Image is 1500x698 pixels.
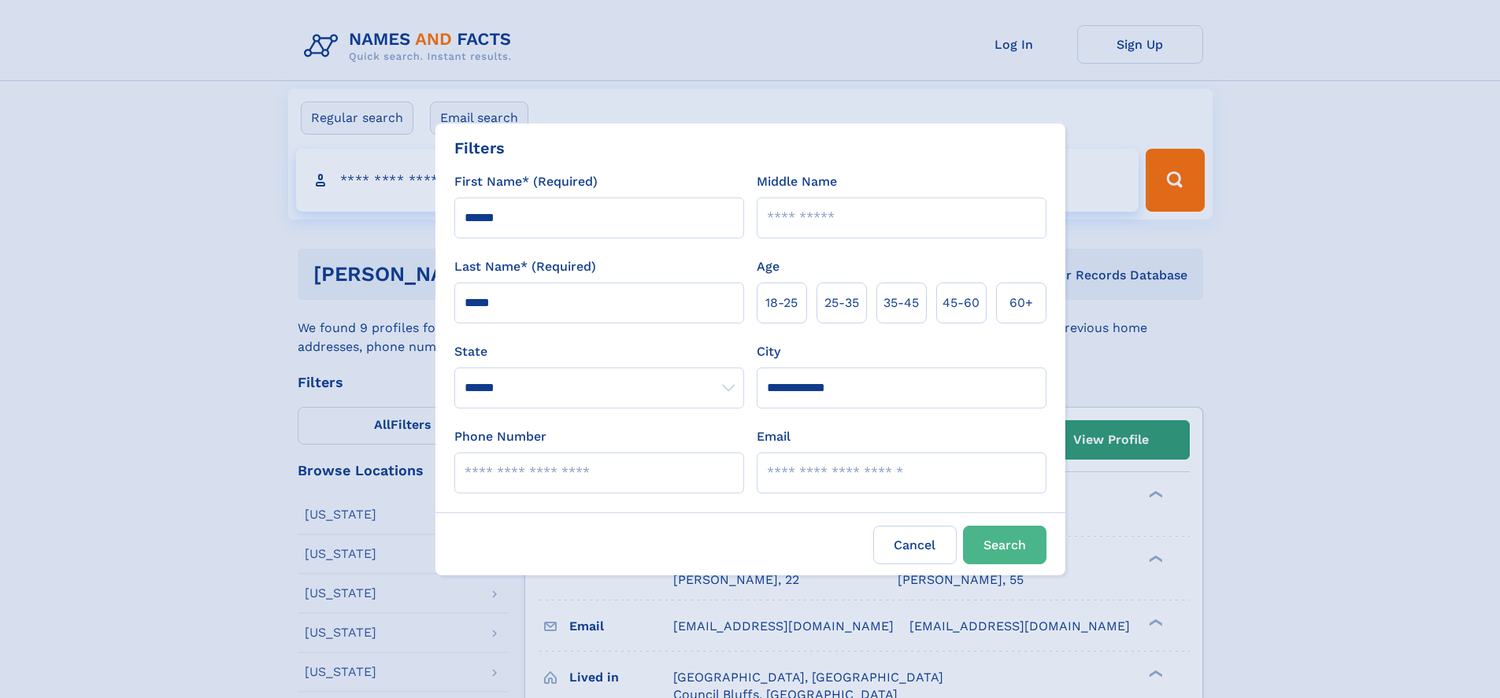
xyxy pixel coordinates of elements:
label: State [454,342,744,361]
label: Email [757,427,791,446]
span: 18‑25 [765,294,798,312]
div: Filters [454,136,505,160]
label: Phone Number [454,427,546,446]
label: First Name* (Required) [454,172,598,191]
span: 60+ [1009,294,1033,312]
label: City [757,342,780,361]
label: Middle Name [757,172,837,191]
label: Age [757,257,780,276]
span: 25‑35 [824,294,859,312]
label: Last Name* (Required) [454,257,596,276]
span: 35‑45 [883,294,919,312]
span: 45‑60 [943,294,980,312]
button: Search [963,526,1046,564]
label: Cancel [873,526,957,564]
